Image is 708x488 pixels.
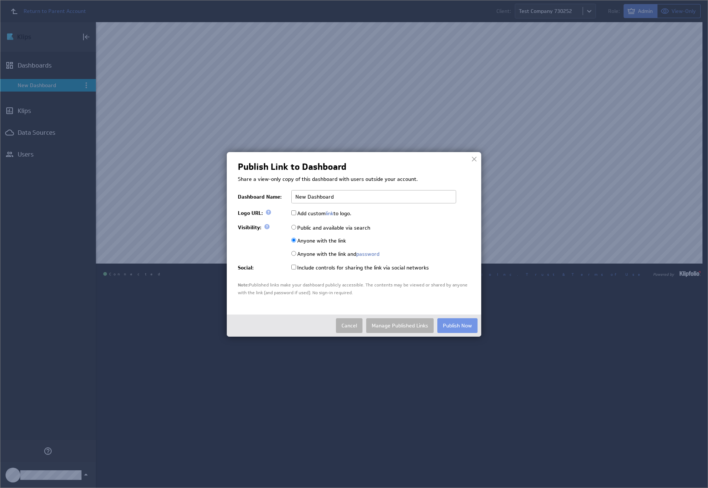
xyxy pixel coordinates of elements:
p: Share a view-only copy of this dashboard with users outside your account. [238,176,470,183]
button: Cancel [336,318,362,333]
input: Public and available via search [291,225,296,230]
input: Include controls for sharing the link via social networks [291,265,296,269]
label: Public and available via search [291,224,370,231]
td: Social: [238,260,288,274]
label: Anyone with the link [291,237,346,244]
td: Logo URL: [238,206,288,220]
a: password [356,251,379,257]
button: Publish Now [437,318,478,333]
span: Note: [238,282,249,288]
h2: Publish Link to Dashboard [238,163,346,171]
label: Include controls for sharing the link via social networks [291,264,429,271]
input: Add customlinkto logo. [291,210,296,215]
input: Anyone with the link andpassword [291,251,296,256]
a: Manage Published Links [366,318,434,333]
td: Visibility: [238,220,288,234]
input: Anyone with the link [291,238,296,243]
label: Anyone with the link and [291,251,379,257]
a: link [326,210,333,217]
td: Dashboard Name: [238,187,288,206]
div: Published links make your dashboard publicly accessible. The contents may be viewed or shared by ... [238,281,470,296]
label: Add custom to logo. [291,210,351,217]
